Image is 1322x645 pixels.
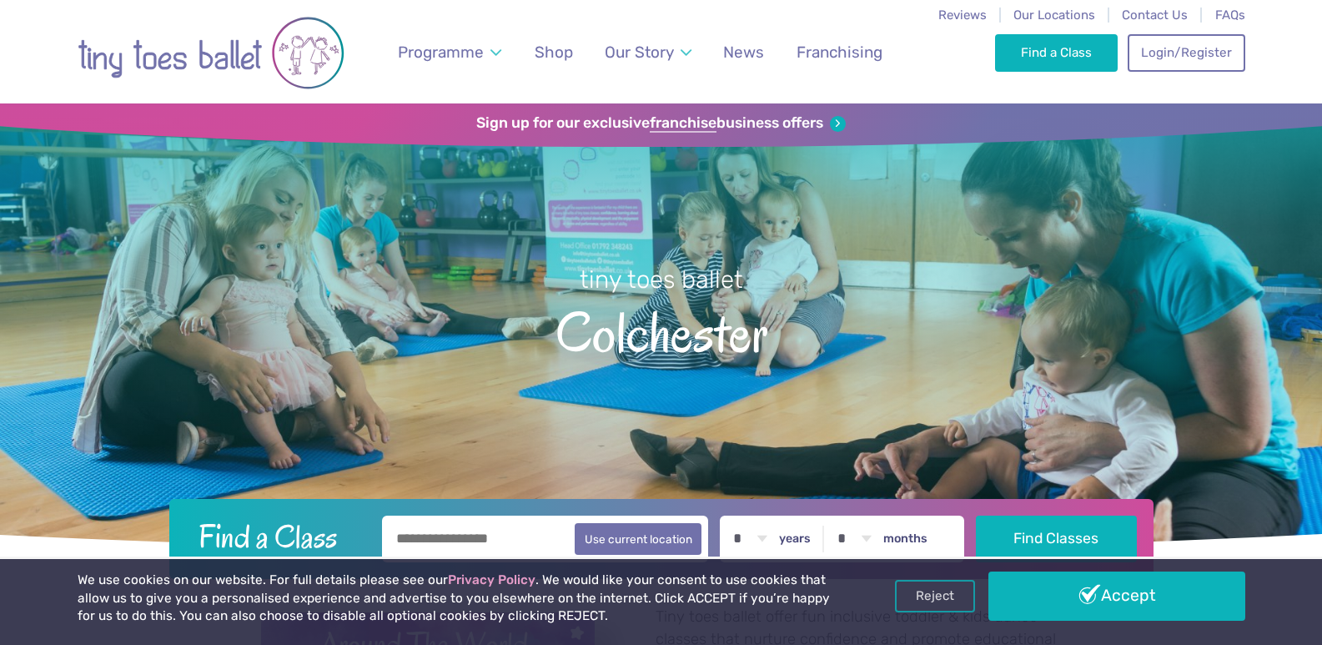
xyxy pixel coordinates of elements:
strong: franchise [650,114,716,133]
a: Reject [895,580,975,612]
button: Use current location [575,523,702,555]
a: Login/Register [1128,34,1244,71]
a: Sign up for our exclusivefranchisebusiness offers [476,114,846,133]
a: Programme [390,33,509,72]
span: Our Story [605,43,674,62]
span: Programme [398,43,484,62]
a: Accept [988,572,1245,620]
small: tiny toes ballet [580,265,743,294]
a: FAQs [1215,8,1245,23]
img: tiny toes ballet [78,11,344,95]
a: News [716,33,772,72]
a: Shop [526,33,581,72]
a: Contact Us [1122,8,1188,23]
span: Shop [535,43,573,62]
label: months [883,532,927,547]
span: News [723,43,764,62]
a: Our Locations [1013,8,1095,23]
p: We use cookies on our website. For full details please see our . We would like your consent to us... [78,572,837,626]
a: Find a Class [995,34,1118,71]
button: Find Classes [976,516,1137,562]
a: Franchising [788,33,890,72]
a: Reviews [938,8,987,23]
a: Our Story [596,33,699,72]
a: Privacy Policy [448,572,535,587]
span: Colchester [29,296,1293,364]
h2: Find a Class [185,516,370,557]
label: years [779,532,811,547]
span: Franchising [797,43,882,62]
